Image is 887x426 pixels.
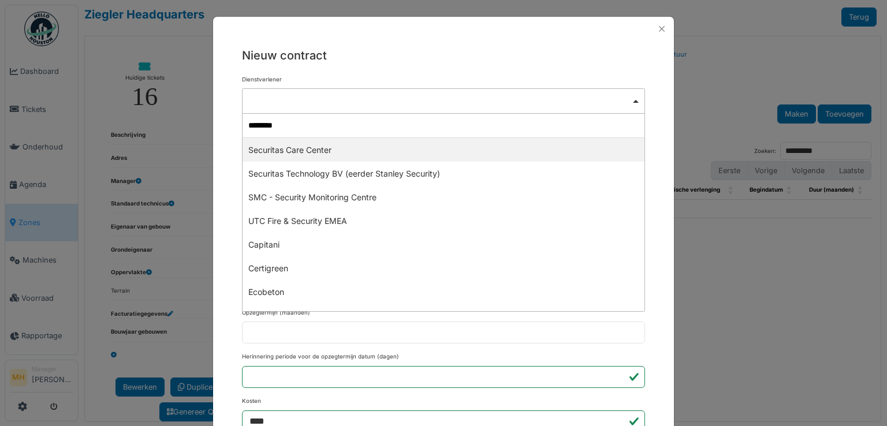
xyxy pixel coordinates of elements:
div: [PERSON_NAME] [243,304,644,327]
div: UTC Fire & Security EMEA [243,209,644,233]
label: Dienstverlener [242,76,282,84]
label: Kosten [242,397,261,406]
div: SMC - Security Monitoring Centre [243,185,644,209]
label: Herinnering periode voor de opzegtermijn datum (dagen) [242,353,399,361]
div: Securitas Technology BV (eerder Stanley Security) [243,162,644,185]
label: Opzegtermijn (maanden) [242,309,310,317]
div: Securitas Care Center [243,138,644,162]
div: Ecobeton [243,280,644,304]
div: Capitani [243,233,644,256]
div: Certigreen [243,256,644,280]
button: Close [654,21,669,36]
h5: Nieuw contract [242,47,645,64]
